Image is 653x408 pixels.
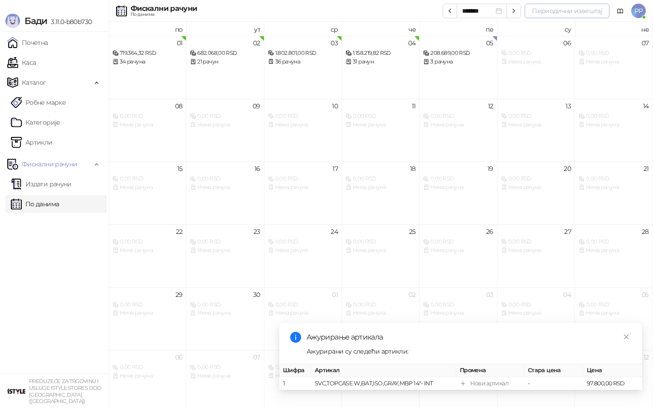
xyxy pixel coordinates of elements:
td: 2025-09-19 [419,161,497,224]
div: 04 [408,40,416,46]
div: Нема рачуна [346,309,415,317]
div: 0,00 RSD [346,175,415,183]
span: Фискални рачуни [22,155,77,173]
div: 1.158.219,82 RSD [346,49,415,58]
th: пе [419,22,497,36]
div: Нема рачуна [579,58,648,66]
div: 0,00 RSD [112,238,182,246]
td: 2025-09-15 [109,161,186,224]
td: 2025-10-02 [342,287,419,350]
div: 12 [643,354,649,360]
div: 0,00 RSD [190,112,260,121]
div: 27 [564,228,571,235]
td: 2025-09-08 [109,99,186,162]
div: 16 [254,165,260,172]
div: 26 [486,228,493,235]
div: 03 [331,40,338,46]
td: 97.800,00 RSD [583,377,642,390]
div: 06 [563,40,571,46]
div: Нема рачуна [112,372,182,380]
div: 0,00 RSD [423,112,493,121]
div: 01 [332,291,338,298]
div: 22 [176,228,183,235]
div: 21 рачун [190,58,260,66]
div: 0,00 RSD [423,301,493,309]
div: Нема рачуна [423,183,493,192]
th: не [575,22,653,36]
div: 0,00 RSD [501,175,571,183]
td: 2025-09-24 [264,224,342,287]
td: 2025-09-04 [342,36,419,99]
div: 03 [486,291,493,298]
div: 20 [564,165,571,172]
div: Нема рачуна [501,58,571,66]
td: 2025-09-06 [497,36,575,99]
div: Нема рачуна [112,121,182,129]
div: Нема рачуна [190,183,260,192]
div: Нема рачуна [423,246,493,255]
td: 2025-09-27 [497,224,575,287]
div: 08 [175,103,183,109]
th: по [109,22,186,36]
div: 0,00 RSD [190,363,260,372]
div: 21 [643,165,649,172]
th: че [342,22,419,36]
div: 05 [486,40,493,46]
span: close [623,334,629,340]
div: 0,00 RSD [268,363,338,372]
div: 0,00 RSD [501,301,571,309]
th: ут [186,22,264,36]
div: Нема рачуна [268,372,338,380]
div: 0,00 RSD [268,238,338,246]
div: 0,00 RSD [268,175,338,183]
div: Нема рачуна [501,246,571,255]
div: Нема рачуна [268,309,338,317]
div: 3 рачуна [423,58,493,66]
div: 682.068,00 RSD [190,49,260,58]
div: Фискални рачуни [131,5,197,12]
div: 208.689,00 RSD [423,49,493,58]
a: Close [621,332,631,342]
div: 1.802.801,00 RSD [268,49,338,58]
td: 2025-09-28 [575,224,653,287]
div: Нема рачуна [579,183,648,192]
th: Промена [456,364,524,377]
div: 01 [177,40,183,46]
div: 719.364,32 RSD [112,49,182,58]
div: Нема рачуна [112,246,182,255]
td: SVC,TOPCASE W,BAT,ISO,GRAY,MBP 14"- INT [311,377,456,390]
div: 19 [487,165,493,172]
button: Периодични извештај [525,4,609,18]
div: 14 [643,103,649,109]
td: 2025-09-07 [575,36,653,99]
span: PP [631,4,646,18]
td: 2025-09-13 [497,99,575,162]
img: Logo [5,14,20,28]
td: 2025-09-05 [419,36,497,99]
div: Нема рачуна [268,121,338,129]
div: 0,00 RSD [579,112,648,121]
div: 0,00 RSD [346,112,415,121]
th: ср [264,22,342,36]
div: 0,00 RSD [579,238,648,246]
td: 2025-09-22 [109,224,186,287]
td: - [524,377,583,390]
div: 09 [253,103,260,109]
div: Нема рачуна [190,372,260,380]
div: Нема рачуна [190,121,260,129]
div: 0,00 RSD [423,238,493,246]
div: 10 [332,103,338,109]
div: Нема рачуна [346,121,415,129]
div: 24 [331,228,338,235]
div: Нема рачуна [501,183,571,192]
div: Нема рачуна [501,121,571,129]
td: 2025-09-03 [264,36,342,99]
td: 2025-09-26 [419,224,497,287]
span: Бади [24,15,47,26]
th: Артикал [311,364,456,377]
th: су [497,22,575,36]
td: 2025-09-10 [264,99,342,162]
div: Нема рачуна [268,183,338,192]
div: 0,00 RSD [579,49,648,58]
div: 0,00 RSD [112,301,182,309]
